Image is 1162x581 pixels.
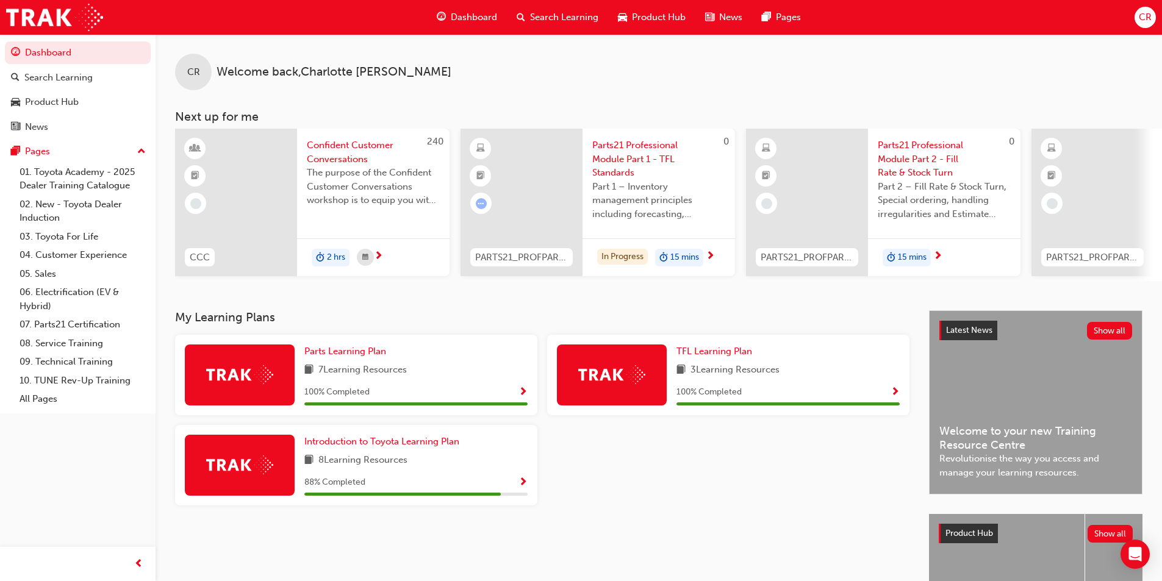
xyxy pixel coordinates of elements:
button: Pages [5,140,151,163]
span: booktick-icon [476,168,485,184]
span: 7 Learning Resources [318,363,407,378]
a: Product HubShow all [939,524,1133,543]
span: Welcome to your new Training Resource Centre [939,424,1132,452]
a: news-iconNews [695,5,752,30]
div: Product Hub [25,95,79,109]
a: Parts Learning Plan [304,344,391,358]
span: 2 hrs [327,251,345,265]
a: Latest NewsShow all [939,321,1132,340]
span: calendar-icon [362,250,368,265]
a: 09. Technical Training [15,352,151,371]
a: 06. Electrification (EV & Hybrid) [15,283,151,315]
div: Search Learning [24,71,93,85]
h3: My Learning Plans [175,310,909,324]
span: learningResourceType_INSTRUCTOR_LED-icon [191,141,199,157]
span: 0 [1009,136,1014,147]
a: Introduction to Toyota Learning Plan [304,435,464,449]
a: 0PARTS21_PROFPART2_0923_ELParts21 Professional Module Part 2 - Fill Rate & Stock TurnPart 2 – Fil... [746,129,1020,276]
img: Trak [206,365,273,384]
span: prev-icon [134,557,143,572]
a: Product Hub [5,91,151,113]
a: pages-iconPages [752,5,811,30]
span: learningResourceType_ELEARNING-icon [476,141,485,157]
span: car-icon [11,97,20,108]
span: PARTS21_PROFPART3_0923_EL [1046,251,1139,265]
button: Show Progress [891,385,900,400]
span: duration-icon [887,250,895,266]
span: PARTS21_PROFPART1_0923_EL [475,251,568,265]
span: book-icon [304,453,314,468]
span: Show Progress [891,387,900,398]
span: learningResourceType_ELEARNING-icon [762,141,770,157]
span: Introduction to Toyota Learning Plan [304,436,459,447]
div: Open Intercom Messenger [1121,540,1150,569]
a: 02. New - Toyota Dealer Induction [15,195,151,227]
span: book-icon [676,363,686,378]
span: Dashboard [451,10,497,24]
span: news-icon [11,122,20,133]
div: In Progress [597,249,648,265]
span: booktick-icon [762,168,770,184]
a: 01. Toyota Academy - 2025 Dealer Training Catalogue [15,163,151,195]
button: Show all [1087,322,1133,340]
span: 240 [427,136,443,147]
a: 0PARTS21_PROFPART1_0923_ELParts21 Professional Module Part 1 - TFL StandardsPart 1 – Inventory ma... [461,129,735,276]
span: news-icon [705,10,714,25]
span: CR [187,65,200,79]
span: Parts21 Professional Module Part 2 - Fill Rate & Stock Turn [878,138,1011,180]
a: News [5,116,151,138]
img: Trak [578,365,645,384]
span: Parts Learning Plan [304,346,386,357]
span: 100 % Completed [676,385,742,399]
a: 07. Parts21 Certification [15,315,151,334]
span: Parts21 Professional Module Part 1 - TFL Standards [592,138,725,180]
span: The purpose of the Confident Customer Conversations workshop is to equip you with tools to commun... [307,166,440,207]
a: Search Learning [5,66,151,89]
span: CR [1139,10,1152,24]
button: Show all [1088,525,1133,543]
button: CR [1135,7,1156,28]
span: learningRecordVerb_NONE-icon [1047,198,1058,209]
span: car-icon [618,10,627,25]
span: Show Progress [518,387,528,398]
span: 0 [723,136,729,147]
span: booktick-icon [191,168,199,184]
span: News [719,10,742,24]
span: 15 mins [898,251,927,265]
span: next-icon [933,251,942,262]
span: 15 mins [670,251,699,265]
span: Pages [776,10,801,24]
span: search-icon [11,73,20,84]
a: car-iconProduct Hub [608,5,695,30]
button: DashboardSearch LearningProduct HubNews [5,39,151,140]
a: 03. Toyota For Life [15,227,151,246]
a: Trak [6,4,103,31]
span: next-icon [706,251,715,262]
div: News [25,120,48,134]
button: Show Progress [518,385,528,400]
button: Show Progress [518,475,528,490]
a: 240CCCConfident Customer ConversationsThe purpose of the Confident Customer Conversations worksho... [175,129,450,276]
span: 88 % Completed [304,476,365,490]
span: learningResourceType_ELEARNING-icon [1047,141,1056,157]
span: PARTS21_PROFPART2_0923_EL [761,251,853,265]
a: 05. Sales [15,265,151,283]
span: Part 2 – Fill Rate & Stock Turn, Special ordering, handling irregularities and Estimate Time of A... [878,180,1011,221]
span: Show Progress [518,477,528,488]
span: duration-icon [659,250,668,266]
span: learningRecordVerb_NONE-icon [761,198,772,209]
span: learningRecordVerb_ATTEMPT-icon [476,198,487,209]
a: guage-iconDashboard [427,5,507,30]
span: Welcome back , Charlotte [PERSON_NAME] [217,65,451,79]
span: 3 Learning Resources [690,363,780,378]
span: Product Hub [945,528,993,538]
span: guage-icon [437,10,446,25]
span: guage-icon [11,48,20,59]
a: search-iconSearch Learning [507,5,608,30]
span: pages-icon [11,146,20,157]
a: Latest NewsShow allWelcome to your new Training Resource CentreRevolutionise the way you access a... [929,310,1142,494]
span: search-icon [517,10,525,25]
a: 10. TUNE Rev-Up Training [15,371,151,390]
span: Revolutionise the way you access and manage your learning resources. [939,452,1132,479]
span: book-icon [304,363,314,378]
